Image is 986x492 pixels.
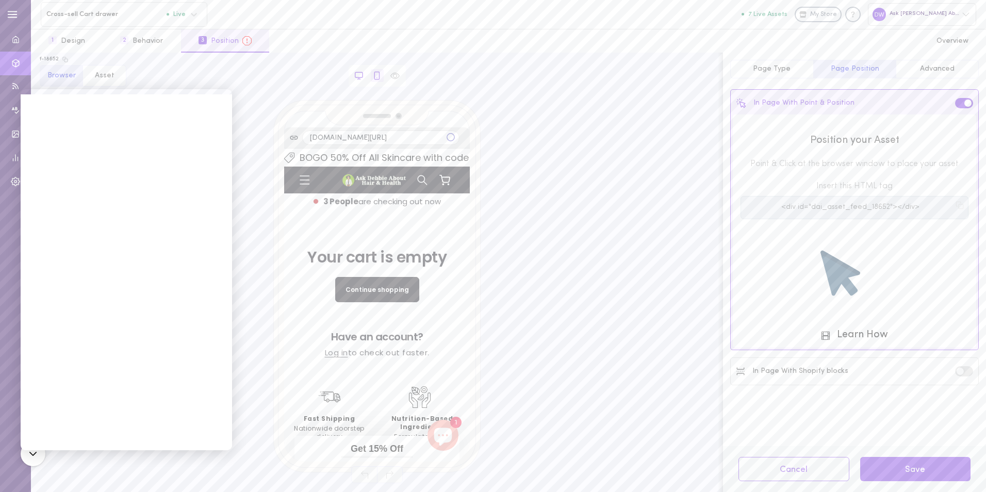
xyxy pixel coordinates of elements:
[140,271,177,305] inbox-online-store-chat: Shopify online store chat
[199,36,207,44] span: 3
[821,330,888,340] button: Learn How
[810,10,837,20] span: My Store
[38,47,45,58] span: 3
[45,47,74,58] strong: People
[51,128,135,154] a: Continue shopping
[98,284,178,300] p: Formulated by a Registered Nutritionist
[239,37,252,45] span: Positioning issues
[741,133,968,147] span: Position your Asset
[8,182,178,194] h2: Have an account?
[868,3,976,25] div: Ask [PERSON_NAME] About Hair & Health
[8,276,83,292] p: Nationwide doorstep delivery
[748,203,952,212] pre: <div id="dai_asset_feed_18652"></div>
[860,457,971,481] button: Save
[38,47,157,58] span: are checking out now
[53,21,127,42] a: Ask Debbie About Hair & Health
[742,11,795,18] a: 7 Live Assets
[9,3,223,15] a: BOGO 50% Off All Skincare with code GLOWUP!
[351,466,377,483] span: Undo
[120,36,128,44] span: 2
[920,65,955,73] span: Advanced
[181,29,269,53] button: 3Position Positioning issues
[302,130,459,145] input: Type a URL
[831,65,879,73] span: Page Position
[35,238,56,259] img: feature-item-1
[41,199,64,209] a: Log in
[67,295,119,305] span: Get 15% Off
[738,457,849,481] button: Cancel
[83,65,126,87] button: Asset
[741,181,968,192] span: Insert this HTML tag
[736,367,848,376] div: In Page With Shopify blocks
[127,20,150,43] summary: Search
[919,29,986,53] button: Overview
[9,20,32,43] summary: Menu
[8,100,178,118] h1: Your cart is empty
[46,10,167,18] span: Cross-sell Cart drawer
[167,11,186,18] span: Live
[845,7,861,22] div: Knowledge center
[736,98,854,108] div: In Page With Point & Position
[31,29,103,53] button: 1Design
[40,65,83,87] button: Browser
[48,36,57,44] span: 1
[813,60,896,78] button: Page Position
[40,56,59,63] div: f-18652
[20,266,71,274] strong: Fast Shipping
[125,238,146,259] img: feature-item-2
[896,60,979,78] button: Advanced
[742,11,787,18] button: 7 Live Assets
[795,7,842,22] a: My Store
[377,466,403,483] span: Redo
[753,65,791,73] span: Page Type
[107,266,169,283] strong: Nutrition-Based Ingredients
[741,158,968,170] span: Point & Click at the browser window to place your asset
[10,287,175,313] div: Get 15% Off
[103,29,180,53] button: 2Behavior
[8,199,178,209] p: to check out faster.
[730,60,813,78] button: Page Type
[57,25,123,38] img: Ask Debbie About Hair & Health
